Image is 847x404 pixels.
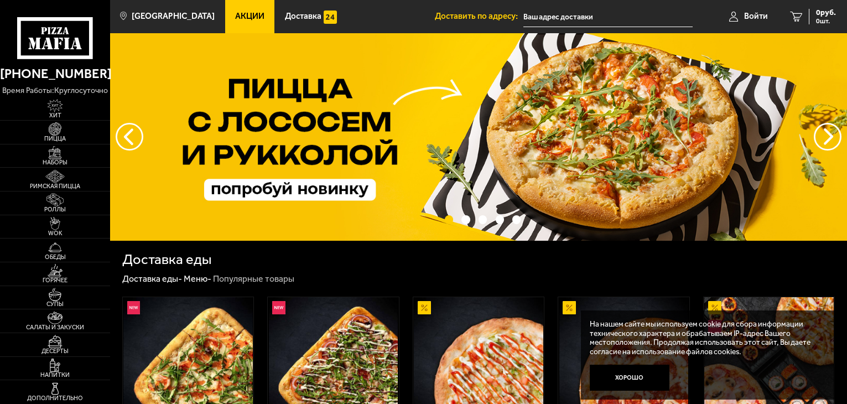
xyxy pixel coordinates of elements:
[127,301,141,314] img: Новинка
[479,215,487,224] button: точки переключения
[445,215,453,224] button: точки переключения
[744,12,768,20] span: Войти
[435,12,523,20] span: Доставить по адресу:
[213,273,294,285] div: Популярные товары
[132,12,215,20] span: [GEOGRAPHIC_DATA]
[814,123,841,151] button: предыдущий
[523,7,693,27] input: Ваш адрес доставки
[184,273,211,284] a: Меню-
[590,319,819,356] p: На нашем сайте мы используем cookie для сбора информации технического характера и обрабатываем IP...
[418,301,431,314] img: Акционный
[324,11,337,24] img: 15daf4d41897b9f0e9f617042186c801.svg
[285,12,321,20] span: Доставка
[563,301,576,314] img: Акционный
[816,9,836,17] span: 0 руб.
[590,365,669,391] button: Хорошо
[512,215,521,224] button: точки переключения
[235,12,264,20] span: Акции
[496,215,504,224] button: точки переключения
[272,301,285,314] img: Новинка
[708,301,721,314] img: Акционный
[461,215,470,224] button: точки переключения
[816,18,836,24] span: 0 шт.
[122,252,211,267] h1: Доставка еды
[116,123,143,151] button: следующий
[122,273,182,284] a: Доставка еды-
